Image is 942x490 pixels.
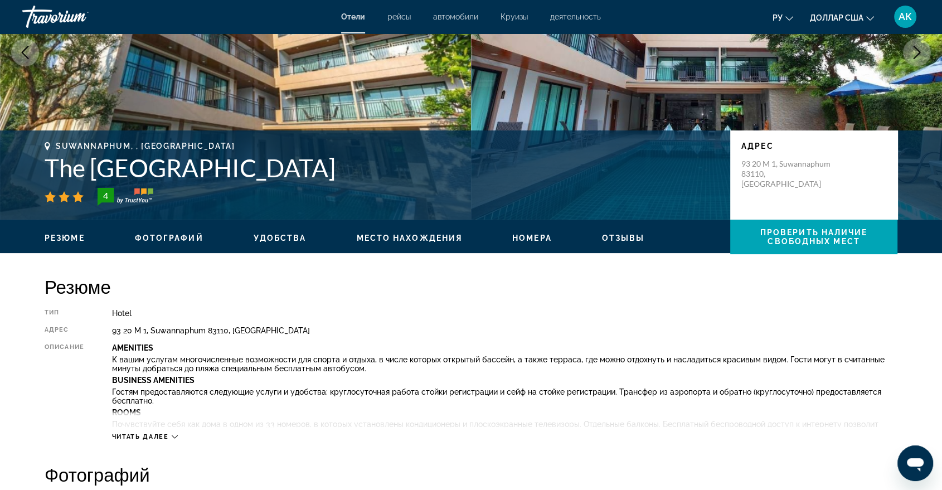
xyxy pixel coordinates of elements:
button: Резюме [45,233,85,243]
button: Фотографий [135,233,203,243]
button: Меню пользователя [891,5,920,28]
h2: Резюме [45,275,897,298]
div: 93 20 M 1, Suwannaphum 83110, [GEOGRAPHIC_DATA] [112,326,897,335]
font: доллар США [810,13,863,22]
p: 93 20 M 1, Suwannaphum 83110, [GEOGRAPHIC_DATA] [741,159,831,189]
p: К вашим услугам многочисленные возможности для спорта и отдыха, в числе которых открытый бассейн,... [112,355,897,373]
p: адрес [741,142,886,151]
b: Amenities [112,343,153,352]
button: Отзывы [602,233,645,243]
span: Проверить наличие свободных мест [760,228,868,246]
font: ру [773,13,783,22]
a: автомобили [433,12,478,21]
button: Изменить валюту [810,9,874,26]
span: Фотографий [135,234,203,242]
div: 4 [94,189,116,202]
div: адрес [45,326,84,335]
div: Описание [45,343,84,427]
img: trustyou-badge-hor.svg [98,188,153,206]
button: Читать далее [112,433,178,441]
button: Место нахождения [356,233,462,243]
span: Отзывы [602,234,645,242]
p: Гостям предоставляются следующие услуги и удобства: круглосуточная работа стойки регистрации и се... [112,387,897,405]
span: Резюме [45,234,85,242]
span: Suwannaphum, , [GEOGRAPHIC_DATA] [56,142,235,151]
span: Место нахождения [356,234,462,242]
a: деятельность [550,12,601,21]
iframe: Кнопка запуска окна обмена сообщениями [897,445,933,481]
a: рейсы [387,12,411,21]
h2: Фотографий [45,463,897,486]
span: Номера [512,234,552,242]
span: Читать далее [112,433,169,440]
div: Hotel [112,309,897,318]
button: Next image [903,38,931,66]
button: Previous image [11,38,39,66]
button: Номера [512,233,552,243]
a: Круизы [501,12,528,21]
b: Rooms [112,408,141,417]
div: Тип [45,309,84,318]
a: Отели [341,12,365,21]
span: Удобства [254,234,307,242]
a: Травориум [22,2,134,31]
button: Удобства [254,233,307,243]
button: Изменить язык [773,9,793,26]
h1: The [GEOGRAPHIC_DATA] [45,153,719,182]
b: Business Amenities [112,376,195,385]
button: Проверить наличие свободных мест [730,220,897,254]
font: АК [899,11,912,22]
